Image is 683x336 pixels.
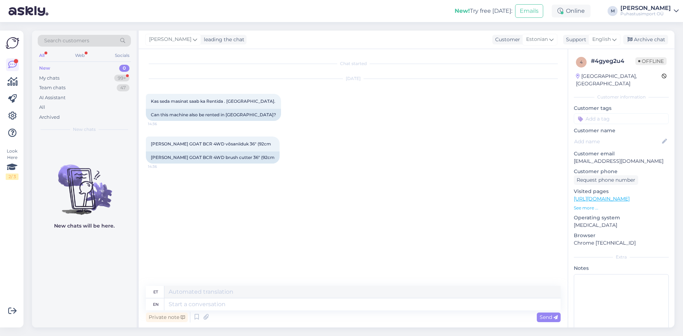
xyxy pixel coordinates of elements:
span: English [592,36,611,43]
div: All [39,104,45,111]
span: New chats [73,126,96,133]
p: Notes [574,265,669,272]
a: [PERSON_NAME]Puhastusimport OÜ [620,5,679,17]
div: Can this machine also be rented in [GEOGRAPHIC_DATA]? [146,109,281,121]
p: Customer tags [574,105,669,112]
div: et [153,286,158,298]
div: Archived [39,114,60,121]
div: My chats [39,75,59,82]
input: Add a tag [574,113,669,124]
div: Web [74,51,86,60]
div: 0 [119,65,129,72]
div: Private note [146,313,188,322]
div: Customer information [574,94,669,100]
button: Emails [515,4,543,18]
p: See more ... [574,205,669,211]
div: Try free [DATE]: [455,7,512,15]
div: 47 [117,84,129,91]
div: Look Here [6,148,18,180]
p: Operating system [574,214,669,222]
span: Offline [635,57,667,65]
div: leading the chat [201,36,244,43]
p: [MEDICAL_DATA] [574,222,669,229]
img: Askly Logo [6,36,19,50]
span: Kas seda masinat saab ka Rentida . [GEOGRAPHIC_DATA]. [151,98,275,104]
span: 14:36 [148,164,175,169]
div: Extra [574,254,669,260]
span: Estonian [526,36,548,43]
div: All [38,51,46,60]
div: Online [552,5,591,17]
div: Chat started [146,60,561,67]
div: Puhastusimport OÜ [620,11,671,17]
div: [PERSON_NAME] [620,5,671,11]
p: New chats will be here. [54,222,115,230]
p: Customer name [574,127,669,134]
span: Send [540,314,558,320]
div: Request phone number [574,175,638,185]
div: [GEOGRAPHIC_DATA], [GEOGRAPHIC_DATA] [576,73,662,87]
span: Search customers [44,37,89,44]
p: Customer phone [574,168,669,175]
div: en [153,298,159,310]
span: 4 [580,59,583,65]
div: Support [563,36,586,43]
div: [DATE] [146,75,561,82]
div: Socials [113,51,131,60]
div: Team chats [39,84,65,91]
div: Archive chat [623,35,668,44]
div: Customer [492,36,520,43]
p: Chrome [TECHNICAL_ID] [574,239,669,247]
div: New [39,65,50,72]
div: AI Assistant [39,94,65,101]
span: 14:36 [148,121,175,127]
span: [PERSON_NAME] [149,36,191,43]
p: [EMAIL_ADDRESS][DOMAIN_NAME] [574,158,669,165]
input: Add name [574,138,661,145]
p: Customer email [574,150,669,158]
b: New! [455,7,470,14]
div: 2 / 3 [6,174,18,180]
span: [PERSON_NAME] GOAT BCR 4WD võsaniiduk 36" (92cm [151,141,271,146]
div: [PERSON_NAME] GOAT BCR 4WD brush cutter 36" (92cm [146,151,280,164]
div: # 4gyeg2u4 [591,57,635,65]
a: [URL][DOMAIN_NAME] [574,196,630,202]
div: M [608,6,618,16]
p: Browser [574,232,669,239]
div: 99+ [114,75,129,82]
p: Visited pages [574,188,669,195]
img: No chats [32,152,137,216]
